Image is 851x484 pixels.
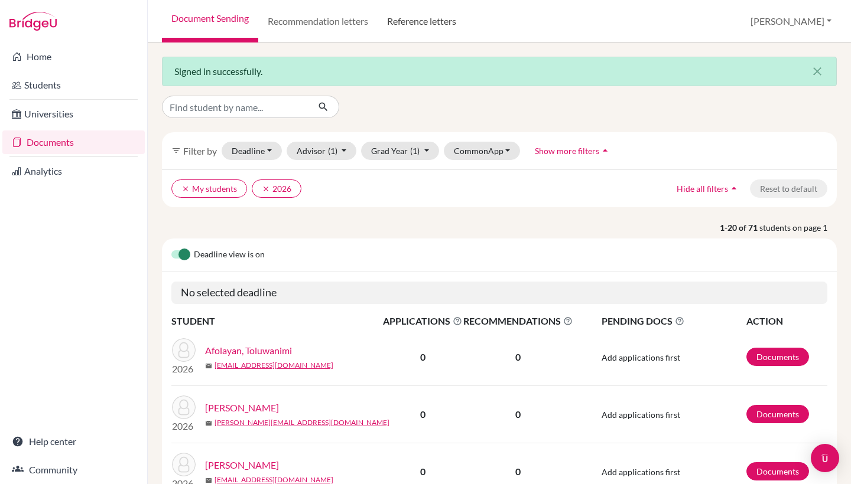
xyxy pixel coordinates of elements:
[205,401,279,415] a: [PERSON_NAME]
[602,410,680,420] span: Add applications first
[602,467,680,477] span: Add applications first
[205,362,212,369] span: mail
[252,179,301,198] button: clear2026
[602,314,745,328] span: PENDING DOCS
[222,142,282,160] button: Deadline
[162,96,308,118] input: Find student by name...
[2,130,145,154] a: Documents
[746,313,827,329] th: ACTION
[2,159,145,183] a: Analytics
[215,360,333,371] a: [EMAIL_ADDRESS][DOMAIN_NAME]
[677,184,728,194] span: Hide all filters
[205,344,292,358] a: Afolayan, Toluwanimi
[215,417,389,428] a: [PERSON_NAME][EMAIL_ADDRESS][DOMAIN_NAME]
[172,453,196,476] img: Amess, Isabel
[383,314,462,328] span: APPLICATIONS
[759,221,837,234] span: students on page 1
[750,179,827,198] button: Reset to default
[444,142,521,160] button: CommonApp
[463,314,573,328] span: RECOMMENDATIONS
[746,462,809,480] a: Documents
[2,73,145,97] a: Students
[525,142,621,160] button: Show more filtersarrow_drop_up
[811,444,839,472] div: Open Intercom Messenger
[205,420,212,427] span: mail
[2,45,145,68] a: Home
[746,405,809,423] a: Documents
[361,142,439,160] button: Grad Year(1)
[262,185,270,193] i: clear
[410,146,420,156] span: (1)
[205,477,212,484] span: mail
[172,338,196,362] img: Afolayan, Toluwanimi
[667,179,750,198] button: Hide all filtersarrow_drop_up
[194,248,265,262] span: Deadline view is on
[463,465,573,479] p: 0
[2,430,145,453] a: Help center
[9,12,57,31] img: Bridge-U
[420,408,425,420] b: 0
[420,466,425,477] b: 0
[172,419,196,433] p: 2026
[810,64,824,79] i: close
[746,348,809,366] a: Documents
[172,362,196,376] p: 2026
[720,221,759,234] strong: 1-20 of 71
[463,350,573,364] p: 0
[2,102,145,126] a: Universities
[463,407,573,421] p: 0
[420,351,425,362] b: 0
[171,146,181,155] i: filter_list
[183,145,217,156] span: Filter by
[328,146,337,156] span: (1)
[599,145,611,156] i: arrow_drop_up
[602,352,680,362] span: Add applications first
[745,10,837,32] button: [PERSON_NAME]
[181,185,190,193] i: clear
[287,142,357,160] button: Advisor(1)
[172,395,196,419] img: Albert, Sophie
[535,146,599,156] span: Show more filters
[798,57,836,86] button: Close
[171,313,382,329] th: STUDENT
[162,57,837,86] div: Signed in successfully.
[2,458,145,482] a: Community
[171,282,827,304] h5: No selected deadline
[205,458,279,472] a: [PERSON_NAME]
[728,182,740,194] i: arrow_drop_up
[171,179,247,198] button: clearMy students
